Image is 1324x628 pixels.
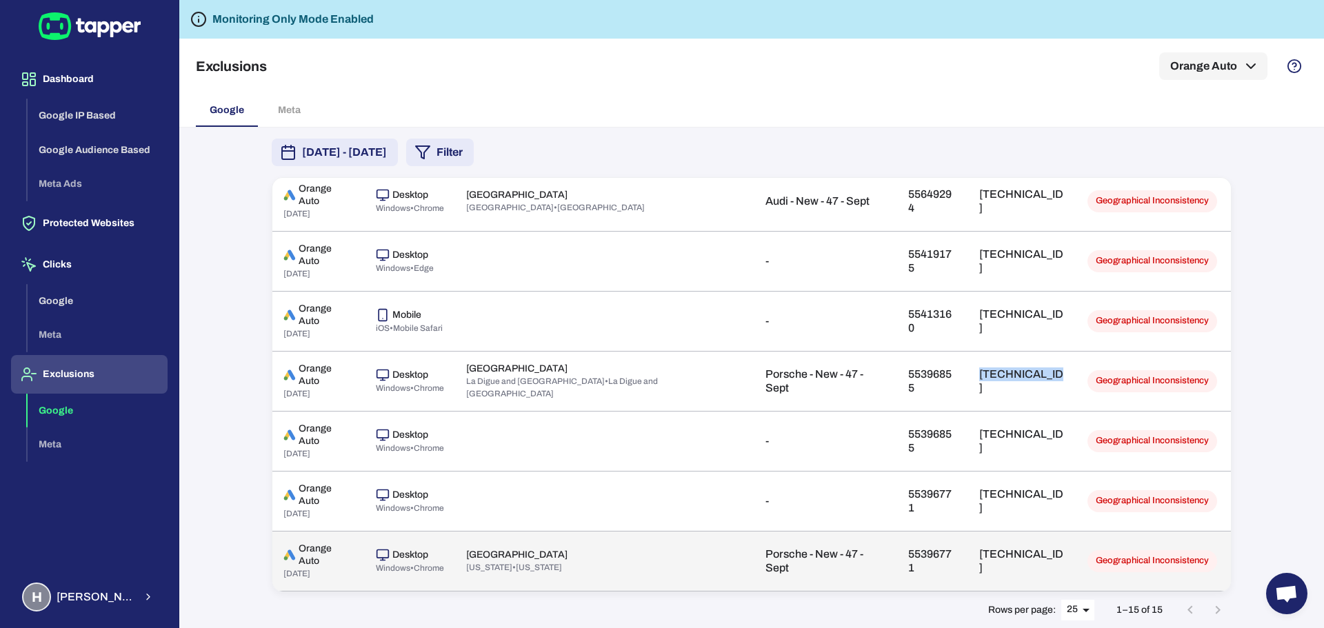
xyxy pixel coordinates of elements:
[908,427,957,455] p: 55396855
[11,258,168,270] a: Clicks
[466,363,568,375] p: [GEOGRAPHIC_DATA]
[765,367,886,395] p: Porsche - New - 47 - Sept
[392,189,428,201] p: Desktop
[392,369,428,381] p: Desktop
[299,543,354,567] p: Orange Auto
[979,367,1065,395] p: [TECHNICAL_ID]
[28,403,168,415] a: Google
[1087,495,1217,507] span: Geographical Inconsistency
[11,577,168,617] button: H[PERSON_NAME] Moaref
[299,483,354,507] p: Orange Auto
[979,547,1065,575] p: [TECHNICAL_ID]
[1159,52,1267,80] button: Orange Auto
[908,547,957,575] p: 55396771
[1087,375,1217,387] span: Geographical Inconsistency
[299,363,354,387] p: Orange Auto
[1087,195,1217,207] span: Geographical Inconsistency
[466,549,568,561] p: [GEOGRAPHIC_DATA]
[283,389,310,398] span: [DATE]
[406,139,474,166] button: Filter
[57,590,134,604] span: [PERSON_NAME] Moaref
[272,139,398,166] button: [DATE] - [DATE]
[376,383,444,393] span: Windows • Chrome
[765,194,886,208] p: Audi - New - 47 - Sept
[11,204,168,243] button: Protected Websites
[392,489,428,501] p: Desktop
[908,487,957,515] p: 55396771
[299,423,354,447] p: Orange Auto
[28,99,168,133] button: Google IP Based
[765,314,886,328] p: -
[376,323,443,333] span: iOS • Mobile Safari
[299,303,354,327] p: Orange Auto
[11,60,168,99] button: Dashboard
[1087,435,1217,447] span: Geographical Inconsistency
[979,427,1065,455] p: [TECHNICAL_ID]
[196,58,267,74] h5: Exclusions
[466,563,562,572] span: [US_STATE] • [US_STATE]
[908,307,957,335] p: 55413160
[11,355,168,394] button: Exclusions
[1061,600,1094,620] div: 25
[376,263,434,273] span: Windows • Edge
[979,307,1065,335] p: [TECHNICAL_ID]
[979,487,1065,515] p: [TECHNICAL_ID]
[1087,315,1217,327] span: Geographical Inconsistency
[765,494,886,508] p: -
[283,329,310,338] span: [DATE]
[979,247,1065,275] p: [TECHNICAL_ID]
[392,549,428,561] p: Desktop
[299,243,354,267] p: Orange Auto
[376,443,444,453] span: Windows • Chrome
[11,245,168,284] button: Clicks
[28,284,168,318] button: Google
[11,72,168,84] a: Dashboard
[22,583,51,611] div: H
[466,376,658,398] span: La Digue and [GEOGRAPHIC_DATA] • La Digue and [GEOGRAPHIC_DATA]
[1087,255,1217,267] span: Geographical Inconsistency
[28,133,168,168] button: Google Audience Based
[908,247,957,275] p: 55419175
[28,143,168,154] a: Google Audience Based
[28,109,168,121] a: Google IP Based
[765,547,886,575] p: Porsche - New - 47 - Sept
[11,216,168,228] a: Protected Websites
[392,249,428,261] p: Desktop
[210,104,244,117] span: Google
[1087,555,1217,567] span: Geographical Inconsistency
[392,309,421,321] p: Mobile
[988,604,1056,616] p: Rows per page:
[283,569,310,578] span: [DATE]
[302,144,387,161] span: [DATE] - [DATE]
[466,189,568,201] p: [GEOGRAPHIC_DATA]
[11,367,168,379] a: Exclusions
[908,367,957,395] p: 55396855
[1116,604,1163,616] p: 1–15 of 15
[190,11,207,28] svg: Tapper is not blocking any fraudulent activity for this domain
[283,449,310,458] span: [DATE]
[212,11,374,28] h6: Monitoring Only Mode Enabled
[283,509,310,518] span: [DATE]
[979,188,1065,215] p: [TECHNICAL_ID]
[376,503,444,513] span: Windows • Chrome
[28,394,168,428] button: Google
[283,269,310,278] span: [DATE]
[908,188,957,215] p: 55649294
[299,183,354,207] p: Orange Auto
[392,429,428,441] p: Desktop
[28,294,168,305] a: Google
[765,254,886,268] p: -
[283,209,310,219] span: [DATE]
[376,563,444,573] span: Windows • Chrome
[376,203,444,213] span: Windows • Chrome
[765,434,886,448] p: -
[1266,573,1307,614] div: Open chat
[466,203,645,212] span: [GEOGRAPHIC_DATA] • [GEOGRAPHIC_DATA]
